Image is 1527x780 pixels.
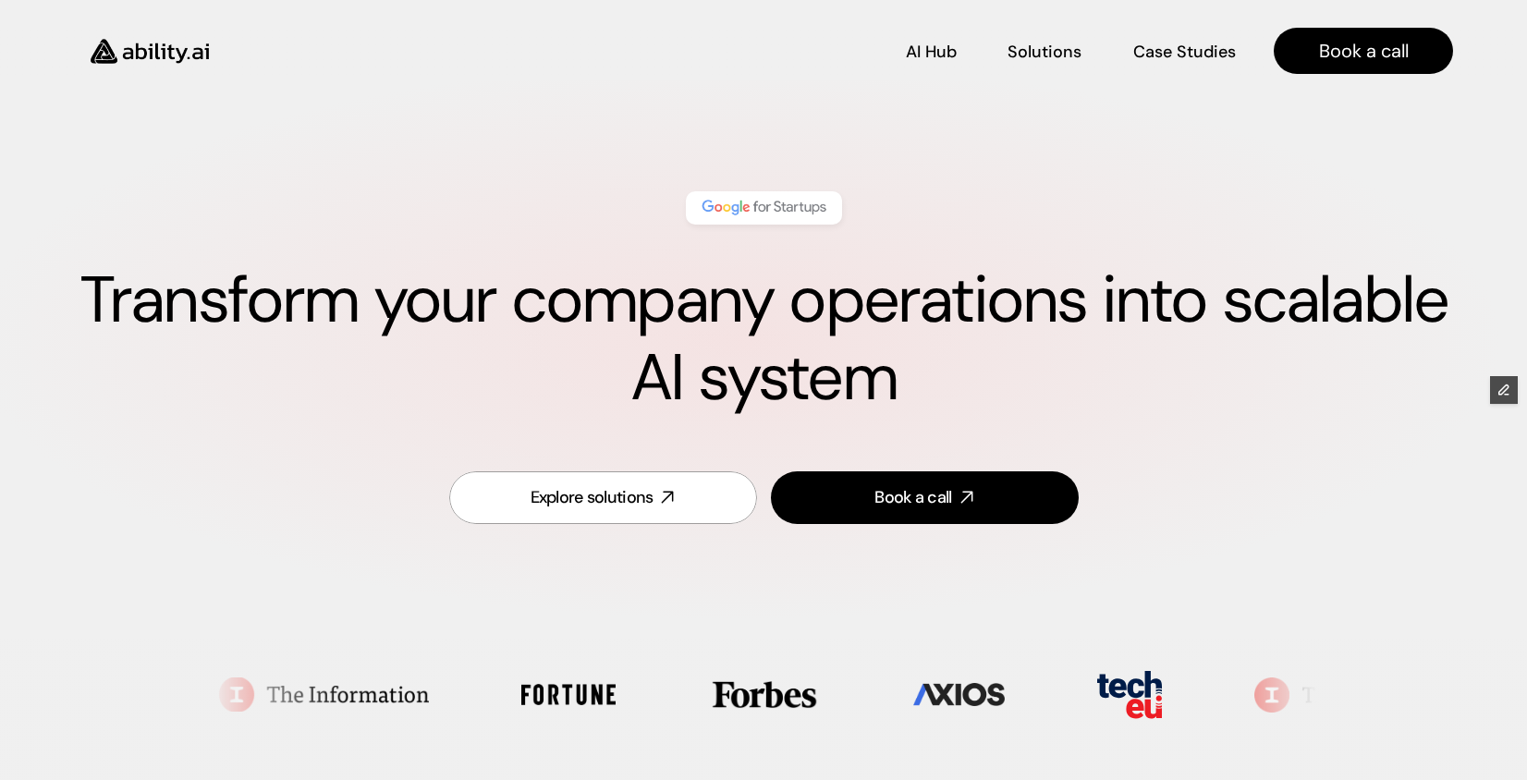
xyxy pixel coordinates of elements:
[1008,41,1081,64] p: Solutions
[449,471,757,524] a: Explore solutions
[1274,28,1453,74] a: Book a call
[771,471,1079,524] a: Book a call
[235,28,1453,74] nav: Main navigation
[874,486,951,509] div: Book a call
[1132,35,1237,67] a: Case Studies
[531,486,654,509] div: Explore solutions
[74,262,1453,417] h1: Transform your company operations into scalable AI system
[1133,41,1236,64] p: Case Studies
[906,35,957,67] a: AI Hub
[1319,38,1409,64] p: Book a call
[1490,376,1518,404] button: Edit Framer Content
[1008,35,1081,67] a: Solutions
[906,41,957,64] p: AI Hub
